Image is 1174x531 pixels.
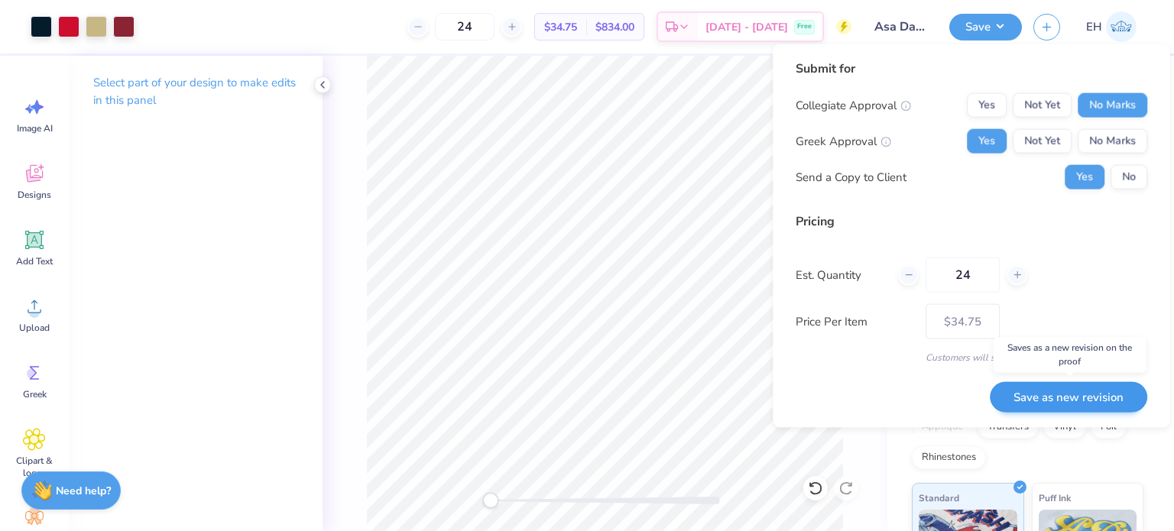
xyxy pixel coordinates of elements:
button: No [1111,165,1147,189]
img: Erin Herberholt [1106,11,1137,42]
button: Not Yet [1013,93,1072,118]
button: Save [949,14,1022,40]
button: Save as new revision [990,381,1147,412]
div: Customers will see this price on HQ. [796,351,1147,364]
span: $834.00 [595,19,634,35]
span: Upload [19,322,50,334]
div: Submit for [796,60,1147,78]
span: Free [797,21,812,32]
p: Select part of your design to make edits in this panel [93,74,298,109]
div: Pricing [796,212,1147,231]
span: Image AI [17,122,53,134]
div: Collegiate Approval [796,96,911,114]
a: EH [1079,11,1143,42]
div: Accessibility label [483,493,498,508]
span: Greek [23,388,47,400]
input: – – [926,257,1000,293]
label: Est. Quantity [796,266,887,283]
span: Designs [18,189,51,201]
button: No Marks [1078,93,1147,118]
span: Add Text [16,255,53,267]
button: Yes [967,93,1007,118]
input: – – [435,13,495,40]
div: Send a Copy to Client [796,168,906,186]
div: Greek Approval [796,132,891,150]
span: Standard [919,490,959,506]
button: Not Yet [1013,129,1072,154]
label: Price Per Item [796,312,914,330]
span: Puff Ink [1039,490,1071,506]
span: $34.75 [544,19,577,35]
span: [DATE] - [DATE] [705,19,788,35]
button: Yes [1065,165,1104,189]
div: Saves as a new revision on the proof [994,337,1146,372]
button: No Marks [1078,129,1147,154]
span: EH [1086,18,1102,36]
div: Rhinestones [912,446,986,469]
span: Clipart & logos [9,455,60,479]
button: Yes [967,129,1007,154]
strong: Need help? [56,484,111,498]
input: Untitled Design [863,11,938,42]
